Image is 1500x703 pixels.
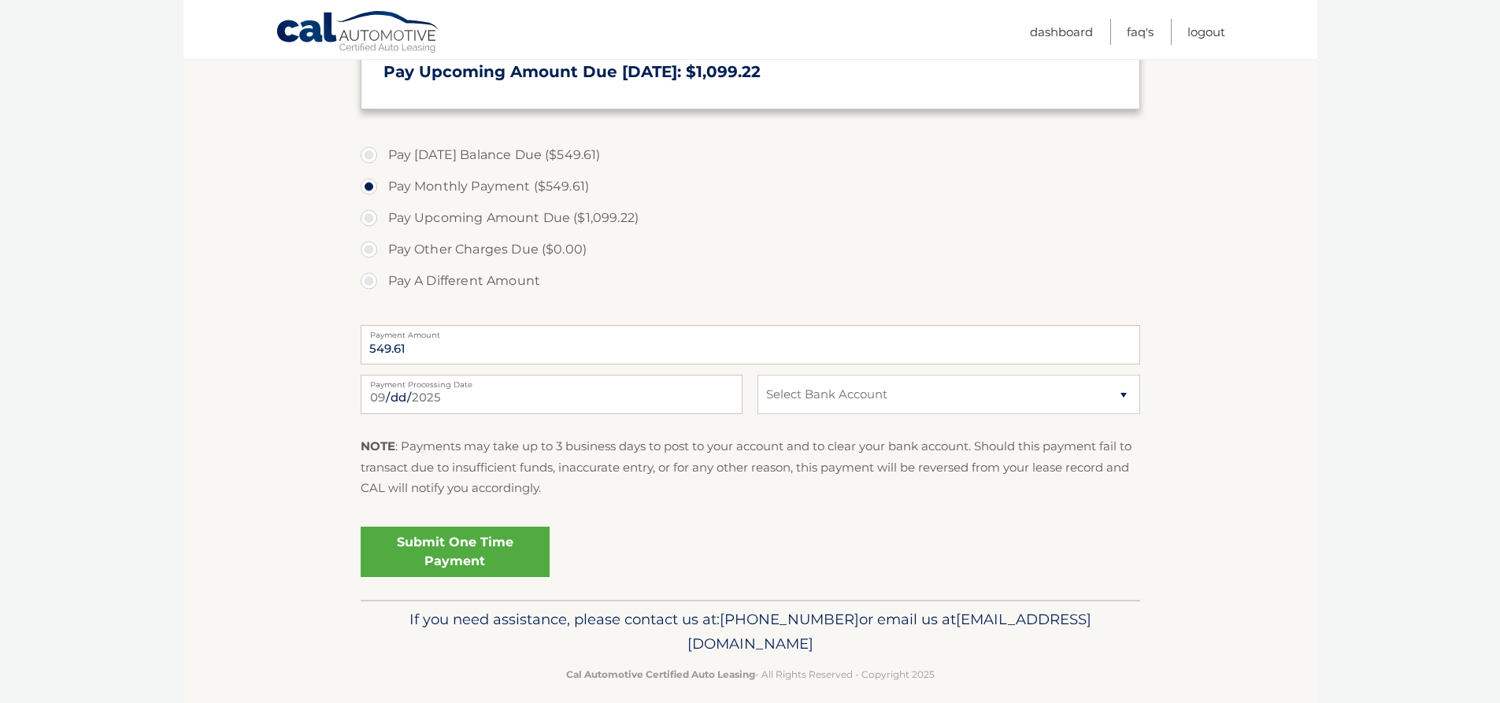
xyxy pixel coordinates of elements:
[371,607,1130,657] p: If you need assistance, please contact us at: or email us at
[361,375,743,387] label: Payment Processing Date
[371,666,1130,683] p: - All Rights Reserved - Copyright 2025
[361,234,1140,265] label: Pay Other Charges Due ($0.00)
[276,10,441,56] a: Cal Automotive
[1030,19,1093,45] a: Dashboard
[361,171,1140,202] label: Pay Monthly Payment ($549.61)
[361,202,1140,234] label: Pay Upcoming Amount Due ($1,099.22)
[566,668,755,680] strong: Cal Automotive Certified Auto Leasing
[361,527,550,577] a: Submit One Time Payment
[1187,19,1225,45] a: Logout
[1127,19,1154,45] a: FAQ's
[720,610,859,628] span: [PHONE_NUMBER]
[361,139,1140,171] label: Pay [DATE] Balance Due ($549.61)
[361,438,395,453] strong: NOTE
[383,62,1117,82] h3: Pay Upcoming Amount Due [DATE]: $1,099.22
[361,436,1140,498] p: : Payments may take up to 3 business days to post to your account and to clear your bank account....
[361,375,743,414] input: Payment Date
[361,265,1140,297] label: Pay A Different Amount
[361,325,1140,364] input: Payment Amount
[361,325,1140,338] label: Payment Amount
